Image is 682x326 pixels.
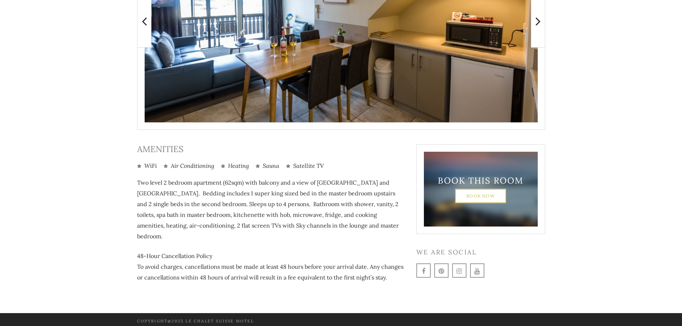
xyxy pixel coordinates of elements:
[137,144,406,155] h3: Amenities
[137,317,336,325] p: Copyright@2025 Le Chalet suisse Motel
[436,175,525,186] h3: Book This Room
[256,162,279,170] li: Sauna
[137,162,157,170] li: WiFi
[416,248,545,256] h3: We are social
[164,162,214,170] li: Air Conditioning
[455,189,506,203] a: Book Now
[137,250,406,283] p: 48-Hour Cancellation Policy To avoid charges, cancellations must be made at least 48 hours before...
[137,177,406,242] p: Two level 2 bedroom apartment (62sqm) with balcony and a view of [GEOGRAPHIC_DATA] and [GEOGRAPHI...
[221,162,249,170] li: Heating
[286,162,324,170] li: Satellite TV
